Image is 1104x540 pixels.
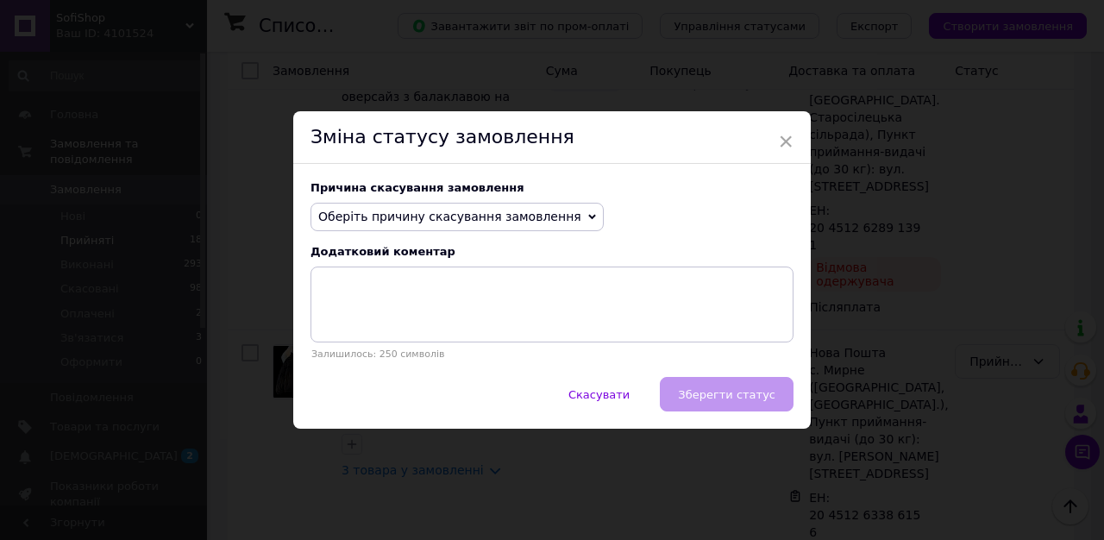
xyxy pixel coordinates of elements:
button: Скасувати [550,377,648,411]
div: Зміна статусу замовлення [293,111,811,164]
span: Оберіть причину скасування замовлення [318,210,581,223]
p: Залишилось: 250 символів [310,348,793,360]
span: Скасувати [568,388,630,401]
div: Причина скасування замовлення [310,181,793,194]
span: × [778,127,793,156]
div: Додатковий коментар [310,245,793,258]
